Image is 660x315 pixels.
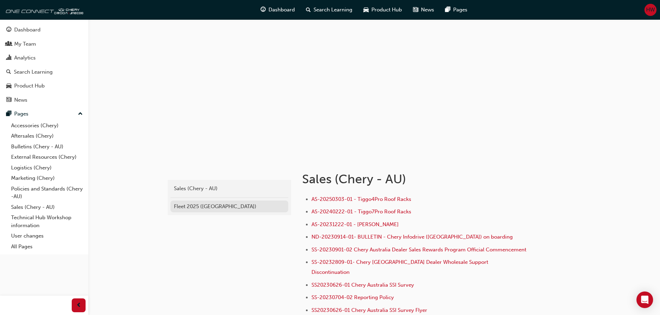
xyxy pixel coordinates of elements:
[8,131,86,141] a: Aftersales (Chery)
[311,259,490,275] a: SS-20232809-01- Chery [GEOGRAPHIC_DATA] Dealer Wholesale Support Discontinuation
[311,282,414,288] a: SS20230626-01 Chery Australia SSI Survey
[78,110,83,119] span: up-icon
[407,3,440,17] a: news-iconNews
[14,54,36,62] div: Analytics
[8,212,86,231] a: Technical Hub Workshop information
[8,120,86,131] a: Accessories (Chery)
[363,6,369,14] span: car-icon
[14,68,53,76] div: Search Learning
[6,111,11,117] span: pages-icon
[6,97,11,103] span: news-icon
[306,6,311,14] span: search-icon
[170,201,288,213] a: Fleet 2025 ([GEOGRAPHIC_DATA])
[255,3,300,17] a: guage-iconDashboard
[311,294,394,300] a: SS-20230704-02 Reporting Policy
[14,82,45,90] div: Product Hub
[453,6,467,14] span: Pages
[14,40,36,48] div: My Team
[3,66,86,78] a: Search Learning
[311,307,427,313] a: SS20230626-01 Chery Australia SSI Survey Flyer
[170,183,288,195] a: Sales (Chery - AU)
[261,6,266,14] span: guage-icon
[8,184,86,202] a: Policies and Standards (Chery -AU)
[413,6,418,14] span: news-icon
[300,3,358,17] a: search-iconSearch Learning
[6,27,11,33] span: guage-icon
[6,83,11,89] span: car-icon
[3,24,86,36] a: Dashboard
[311,234,513,240] a: ND-20230914-01- BULLETIN - Chery Infodrive ([GEOGRAPHIC_DATA]) on boarding
[3,52,86,64] a: Analytics
[6,69,11,75] span: search-icon
[636,291,653,308] div: Open Intercom Messenger
[8,231,86,241] a: User changes
[445,6,450,14] span: pages-icon
[8,202,86,213] a: Sales (Chery - AU)
[3,3,83,17] img: oneconnect
[6,55,11,61] span: chart-icon
[421,6,434,14] span: News
[314,6,352,14] span: Search Learning
[174,185,285,193] div: Sales (Chery - AU)
[3,80,86,92] a: Product Hub
[14,26,41,34] div: Dashboard
[358,3,407,17] a: car-iconProduct Hub
[8,241,86,252] a: All Pages
[8,173,86,184] a: Marketing (Chery)
[8,141,86,152] a: Bulletins (Chery - AU)
[3,38,86,50] a: My Team
[14,96,27,104] div: News
[311,209,411,215] a: AS-20240222-01 - Tiggo7Pro Roof Racks
[6,41,11,47] span: people-icon
[3,108,86,120] button: Pages
[371,6,402,14] span: Product Hub
[302,172,529,187] h1: Sales (Chery - AU)
[269,6,295,14] span: Dashboard
[440,3,473,17] a: pages-iconPages
[3,94,86,106] a: News
[3,22,86,108] button: DashboardMy TeamAnalyticsSearch LearningProduct HubNews
[646,6,655,14] span: HW
[311,196,411,202] a: AS-20250303-01 - Tiggo4Pro Roof Racks
[311,247,526,253] a: SS-20230901-02 Chery Australia Dealer Sales Rewards Program Official Commencement
[644,4,657,16] button: HW
[8,152,86,163] a: External Resources (Chery)
[14,110,28,118] div: Pages
[8,163,86,173] a: Logistics (Chery)
[174,203,285,211] div: Fleet 2025 ([GEOGRAPHIC_DATA])
[311,221,399,228] a: AS-20231222-01 - [PERSON_NAME]
[76,301,81,310] span: prev-icon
